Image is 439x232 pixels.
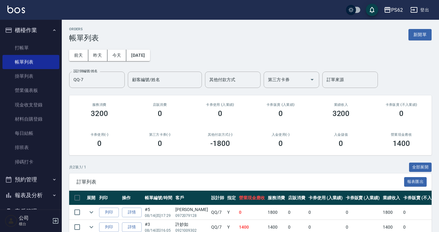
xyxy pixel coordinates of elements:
a: 帳單列表 [2,55,59,69]
a: 掛單列表 [2,69,59,83]
h2: 入金使用(-) [258,133,303,137]
td: 0 [344,205,382,220]
h3: 服務消費 [77,103,122,107]
button: save [366,4,378,16]
td: 0 [307,205,344,220]
button: 預約管理 [2,172,59,188]
th: 操作 [120,191,143,205]
a: 現金收支登錄 [2,98,59,112]
h2: 卡券販賣 (不入業績) [378,103,424,107]
th: 營業現金應收 [237,191,266,205]
h3: 0 [278,139,283,148]
div: [PERSON_NAME] [175,206,208,213]
h3: 0 [218,109,222,118]
img: Person [5,215,17,227]
a: 掃碼打卡 [2,155,59,169]
button: 列印 [99,222,119,232]
h2: 業績收入 [318,103,364,107]
td: QQ /7 [210,205,226,220]
h2: 營業現金應收 [378,133,424,137]
p: 0972079128 [175,213,208,218]
h2: 卡券使用 (入業績) [197,103,243,107]
button: 報表匯出 [404,177,427,187]
th: 業績收入 [381,191,402,205]
h3: 0 [399,109,403,118]
h3: 0 [158,139,162,148]
a: 排班表 [2,140,59,155]
button: PS62 [381,4,405,16]
h3: 0 [278,109,283,118]
button: 登出 [408,4,432,16]
td: #5 [143,205,174,220]
td: 1800 [381,205,402,220]
h5: 公司 [19,215,50,221]
button: 昨天 [88,50,107,61]
th: 指定 [226,191,237,205]
th: 卡券販賣 (入業績) [344,191,382,205]
h3: 3200 [332,109,350,118]
button: 列印 [99,208,119,217]
p: 共 2 筆, 1 / 1 [69,164,86,170]
h2: 卡券使用(-) [77,133,122,137]
td: 1800 [266,205,286,220]
h2: 入金儲值 [318,133,364,137]
td: 0 [286,205,307,220]
button: expand row [87,208,96,217]
div: 許妙如 [175,221,208,228]
td: Y [226,205,237,220]
button: 櫃檯作業 [2,22,59,38]
div: PS62 [391,6,403,14]
button: [DATE] [126,50,150,61]
td: 0 [237,205,266,220]
h2: 店販消費 [137,103,183,107]
h3: 0 [158,109,162,118]
h3: 1400 [393,139,410,148]
h2: 其他付款方式(-) [197,133,243,137]
a: 材料自購登錄 [2,112,59,126]
button: 全部展開 [409,163,432,172]
button: 前天 [69,50,88,61]
a: 報表匯出 [404,179,427,184]
h3: 0 [339,139,343,148]
th: 帳單編號/時間 [143,191,174,205]
th: 店販消費 [286,191,307,205]
a: 打帳單 [2,41,59,55]
a: 詳情 [122,222,142,232]
th: 服務消費 [266,191,286,205]
h2: 第三方卡券(-) [137,133,183,137]
label: 設計師編號/姓名 [73,69,98,73]
th: 列印 [98,191,120,205]
a: 營業儀表板 [2,83,59,97]
button: expand row [87,222,96,232]
th: 卡券使用 (入業績) [307,191,344,205]
th: 設計師 [210,191,226,205]
button: 客戶管理 [2,203,59,219]
span: 訂單列表 [77,179,404,185]
p: 櫃台 [19,221,50,227]
h3: 帳單列表 [69,34,99,42]
button: 今天 [107,50,127,61]
h2: ORDERS [69,27,99,31]
button: Open [307,75,317,85]
h3: 3200 [91,109,108,118]
button: 報表及分析 [2,187,59,203]
a: 新開單 [408,31,432,37]
a: 每日結帳 [2,126,59,140]
a: 詳情 [122,208,142,217]
h3: -1800 [210,139,230,148]
h3: 0 [97,139,102,148]
button: 新開單 [408,29,432,40]
h2: 卡券販賣 (入業績) [258,103,303,107]
img: Logo [7,6,25,13]
th: 客戶 [174,191,210,205]
p: 08/14 (四) 17:29 [145,213,172,218]
th: 展開 [85,191,98,205]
